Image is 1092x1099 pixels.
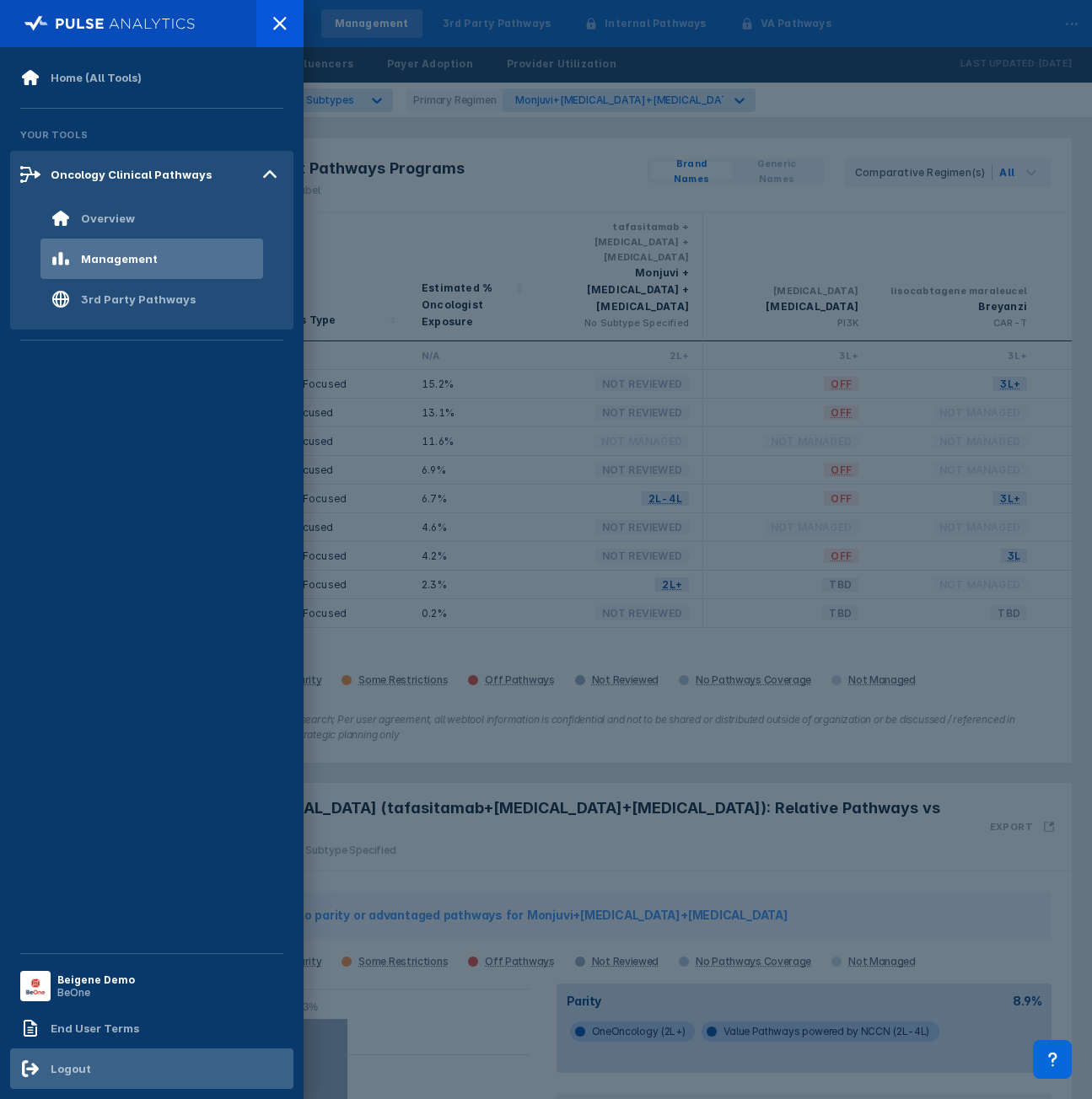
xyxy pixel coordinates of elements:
a: 3rd Party Pathways [10,279,293,319]
div: Contact Support [1033,1040,1072,1079]
a: Management [10,239,293,279]
a: Overview [10,198,293,239]
a: End User Terms [10,1008,293,1048]
div: Beigene Demo [57,973,135,986]
div: 3rd Party Pathways [81,292,196,306]
div: BeOne [57,986,135,999]
div: Your Tools [10,119,293,151]
div: Oncology Clinical Pathways [51,168,212,181]
div: Overview [81,212,135,225]
img: pulse-logo-full-white.svg [24,12,196,35]
img: menu button [24,974,47,998]
div: Home (All Tools) [51,71,142,84]
div: End User Terms [51,1021,139,1035]
div: Logout [51,1062,91,1075]
a: Home (All Tools) [10,57,293,98]
div: Management [81,252,158,265]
